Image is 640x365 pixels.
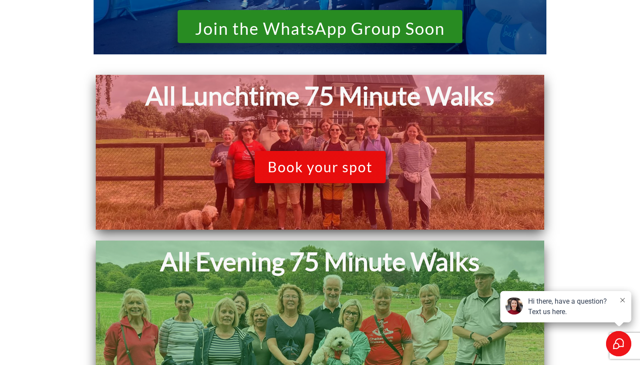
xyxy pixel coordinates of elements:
[255,151,386,183] a: Book your spot
[178,10,462,43] a: Join the WhatsApp Group Soon
[268,159,373,175] span: Book your spot
[100,245,540,278] h1: All Evening 75 Minute Walks
[195,20,445,38] span: Join the WhatsApp Group Soon
[100,79,540,113] h1: All Lunchtime 75 Minute Walks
